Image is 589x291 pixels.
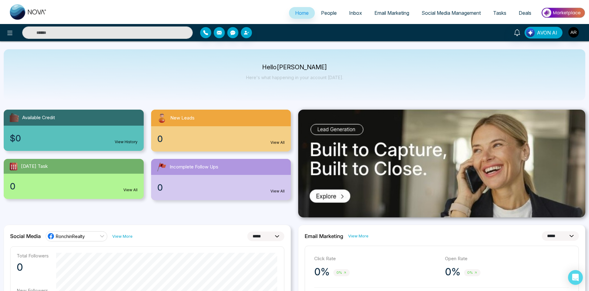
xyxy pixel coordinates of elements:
[270,140,285,145] a: View All
[21,163,48,170] span: [DATE] Task
[56,233,85,239] span: RonchinRealty
[422,10,481,16] span: Social Media Management
[10,180,15,193] span: 0
[541,6,585,20] img: Market-place.gif
[464,269,480,276] span: 0%
[289,7,315,19] a: Home
[487,7,513,19] a: Tasks
[445,266,460,278] p: 0%
[314,255,439,262] p: Click Rate
[112,233,133,239] a: View More
[333,269,350,276] span: 0%
[343,7,368,19] a: Inbox
[147,110,295,152] a: New Leads0View All
[10,233,41,239] h2: Social Media
[156,112,168,124] img: newLeads.svg
[9,112,20,123] img: availableCredit.svg
[246,65,343,70] p: Hello [PERSON_NAME]
[525,27,562,38] button: AVON AI
[10,4,47,20] img: Nova CRM Logo
[526,28,535,37] img: Lead Flow
[115,139,138,145] a: View History
[156,161,167,172] img: followUps.svg
[321,10,337,16] span: People
[415,7,487,19] a: Social Media Management
[513,7,538,19] a: Deals
[147,159,295,200] a: Incomplete Follow Ups0View All
[568,27,579,38] img: User Avatar
[295,10,309,16] span: Home
[445,255,570,262] p: Open Rate
[298,110,585,217] img: .
[170,164,218,171] span: Incomplete Follow Ups
[17,261,49,273] p: 0
[17,253,49,259] p: Total Followers
[246,75,343,80] p: Here's what happening in your account [DATE].
[170,115,195,122] span: New Leads
[270,188,285,194] a: View All
[537,29,557,36] span: AVON AI
[315,7,343,19] a: People
[374,10,409,16] span: Email Marketing
[493,10,506,16] span: Tasks
[568,270,583,285] div: Open Intercom Messenger
[123,187,138,193] a: View All
[9,161,19,171] img: todayTask.svg
[157,181,163,194] span: 0
[314,266,330,278] p: 0%
[10,132,21,145] span: $0
[349,10,362,16] span: Inbox
[368,7,415,19] a: Email Marketing
[22,114,55,121] span: Available Credit
[348,233,369,239] a: View More
[305,233,343,239] h2: Email Marketing
[157,132,163,145] span: 0
[519,10,531,16] span: Deals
